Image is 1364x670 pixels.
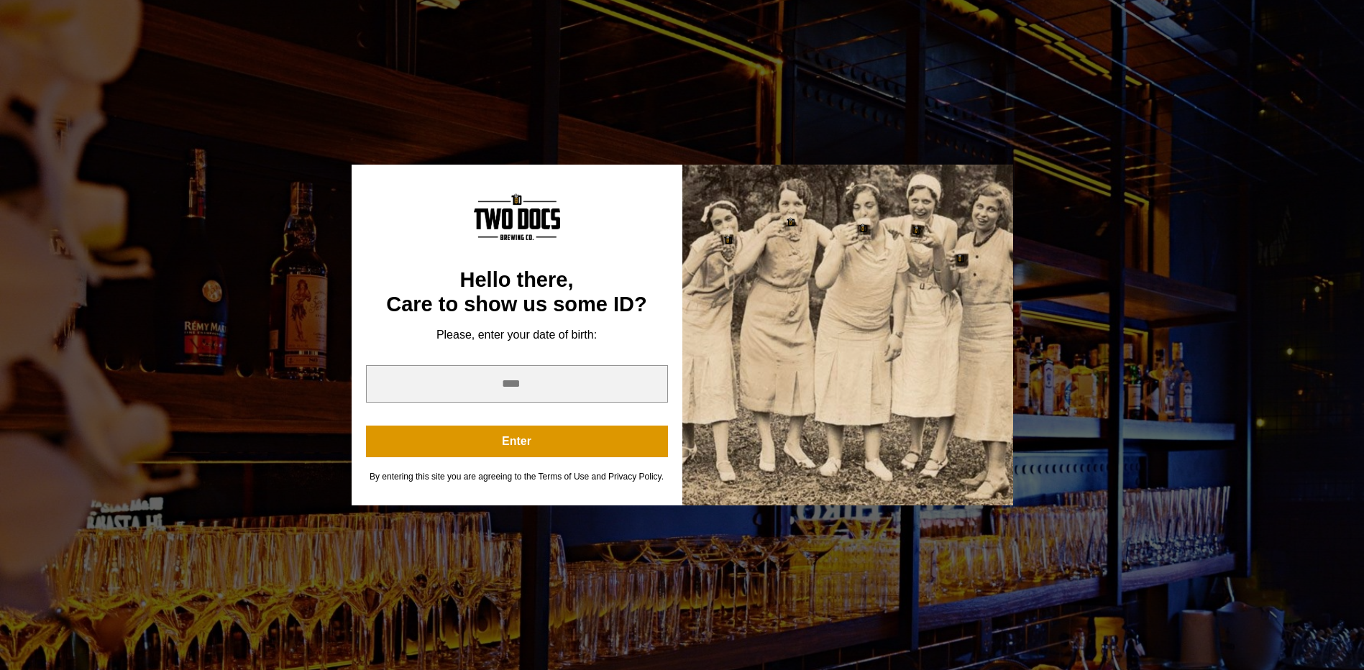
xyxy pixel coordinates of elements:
[366,268,668,316] div: Hello there, Care to show us some ID?
[474,193,560,240] img: Content Logo
[366,328,668,342] div: Please, enter your date of birth:
[366,365,668,403] input: year
[366,426,668,457] button: Enter
[366,472,668,482] div: By entering this site you are agreeing to the Terms of Use and Privacy Policy.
